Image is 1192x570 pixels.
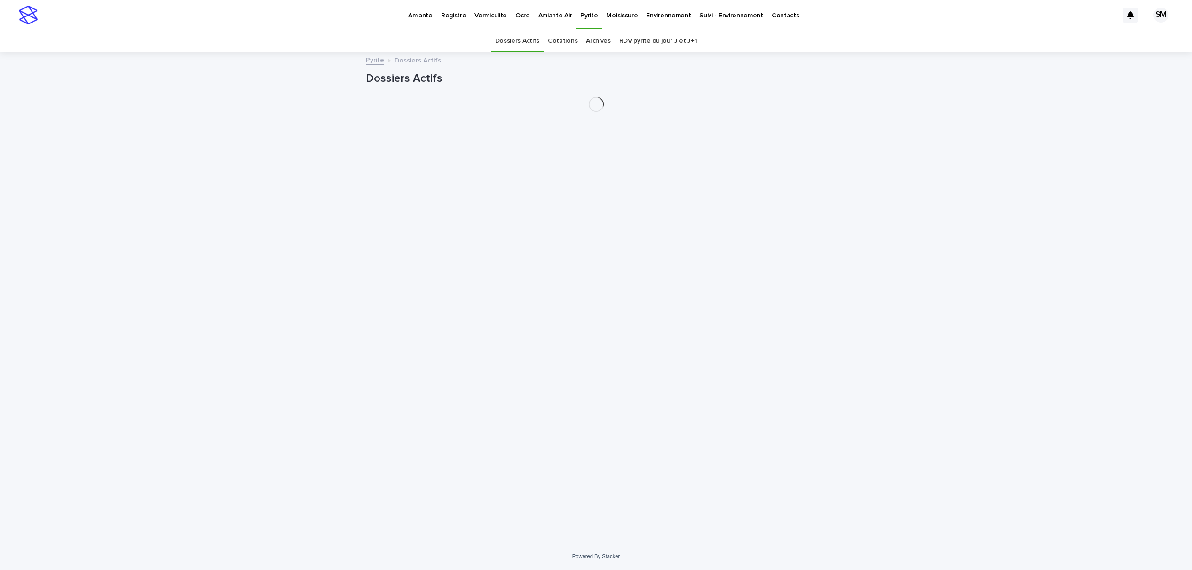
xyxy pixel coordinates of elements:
a: Cotations [548,30,577,52]
h1: Dossiers Actifs [366,72,827,86]
p: Dossiers Actifs [395,55,441,65]
a: RDV pyrite du jour J et J+1 [619,30,697,52]
div: SM [1153,8,1168,23]
a: Powered By Stacker [572,554,620,559]
a: Pyrite [366,54,384,65]
a: Archives [586,30,611,52]
a: Dossiers Actifs [495,30,539,52]
img: stacker-logo-s-only.png [19,6,38,24]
